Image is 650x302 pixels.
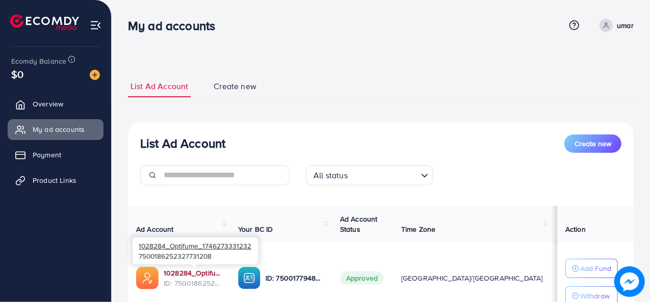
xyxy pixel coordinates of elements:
[8,170,103,190] a: Product Links
[401,224,435,234] span: Time Zone
[401,273,543,283] span: [GEOGRAPHIC_DATA]/[GEOGRAPHIC_DATA]
[33,99,63,109] span: Overview
[306,165,433,185] div: Search for option
[340,271,384,285] span: Approved
[238,267,261,289] img: ic-ba-acc.ded83a64.svg
[564,134,621,153] button: Create new
[580,290,610,302] p: Withdraw
[614,266,645,297] img: image
[164,268,222,278] a: 1028284_Optifume_1746273331232
[266,272,324,284] p: ID: 7500177948360687624
[9,66,25,84] span: $0
[136,224,174,234] span: Ad Account
[565,259,618,278] button: Add Fund
[565,224,586,234] span: Action
[131,80,188,92] span: List Ad Account
[11,56,66,66] span: Ecomdy Balance
[238,224,273,234] span: Your BC ID
[8,94,103,114] a: Overview
[164,278,222,288] span: ID: 7500186252327731208
[90,70,100,80] img: image
[351,166,417,183] input: Search for option
[575,139,611,149] span: Create new
[33,175,76,185] span: Product Links
[8,119,103,140] a: My ad accounts
[8,145,103,165] a: Payment
[90,19,101,31] img: menu
[140,136,225,151] h3: List Ad Account
[136,267,159,289] img: ic-ads-acc.e4c84228.svg
[311,168,350,183] span: All status
[128,18,223,33] h3: My ad accounts
[139,241,251,251] span: 1028284_Optifume_1746273331232
[580,262,611,274] p: Add Fund
[214,80,256,92] span: Create new
[10,14,79,30] img: logo
[33,124,85,134] span: My ad accounts
[33,150,61,160] span: Payment
[340,214,378,234] span: Ad Account Status
[133,237,258,264] div: 7500186252327731208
